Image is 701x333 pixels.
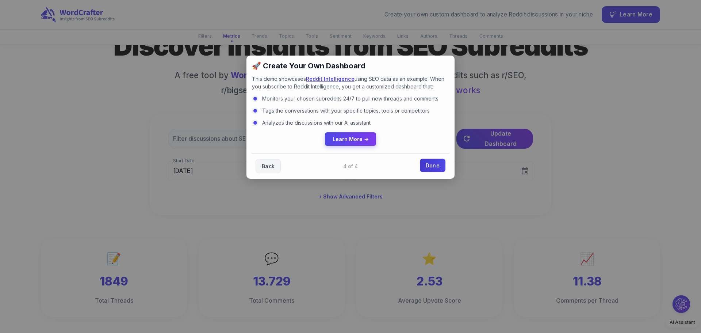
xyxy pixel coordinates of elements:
[420,159,445,172] a: Done
[325,132,376,146] a: Learn More →
[252,95,449,102] li: Monitors your chosen subreddits 24/7 to pull new threads and comments
[256,159,281,173] a: Back
[252,75,449,90] p: This demo showcases using SEO data as an example. When you subscribe to Reddit Intelligence, you ...
[252,61,449,71] h2: 🚀 Create Your Own Dashboard
[306,76,355,82] a: Reddit Intelligence
[252,119,449,126] li: Analyzes the discussions with our AI assistant
[333,136,369,142] span: Learn More →
[252,107,449,114] li: Tags the conversations with your specific topics, tools or competitors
